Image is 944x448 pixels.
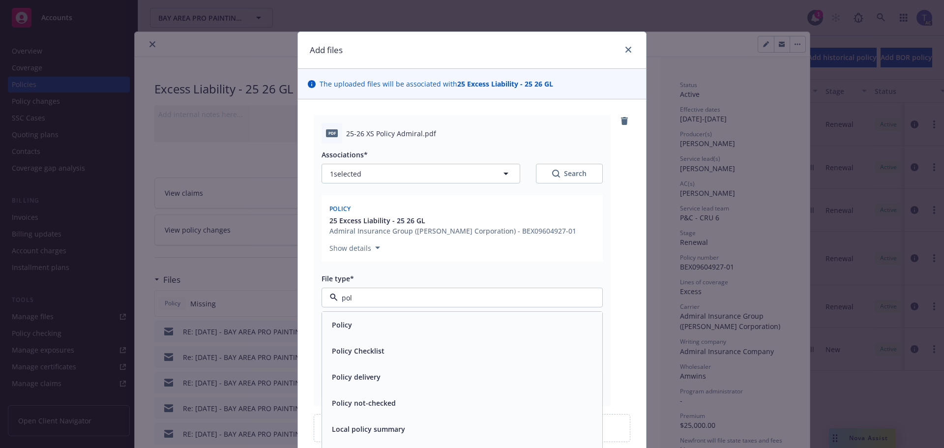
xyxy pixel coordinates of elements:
[332,320,352,330] button: Policy
[314,414,630,442] div: Upload new files
[332,398,396,408] button: Policy not-checked
[332,346,384,356] button: Policy Checklist
[332,424,405,434] button: Local policy summary
[332,372,381,382] button: Policy delivery
[338,293,583,303] input: Filter by keyword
